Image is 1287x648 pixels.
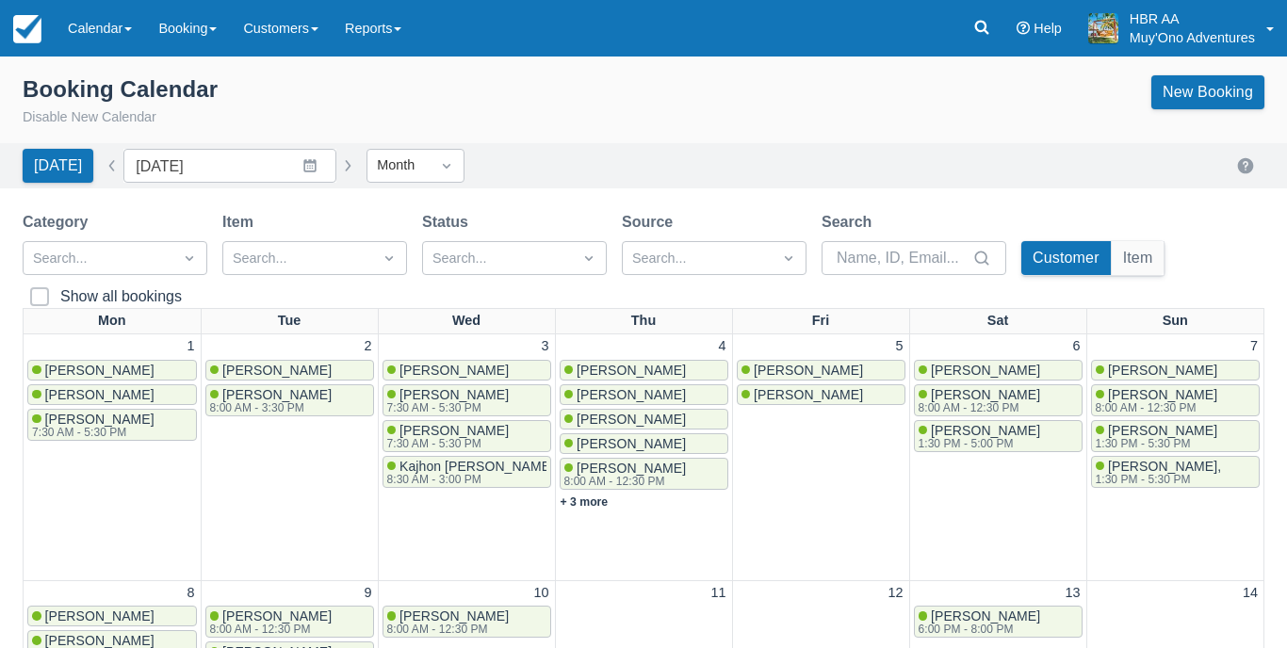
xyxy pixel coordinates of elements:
a: 13 [1061,583,1083,604]
a: 8 [183,583,198,604]
a: 11 [707,583,729,604]
a: [PERSON_NAME] [560,433,728,454]
span: Dropdown icon [380,249,399,267]
button: Item [1112,241,1165,275]
a: [PERSON_NAME] [1091,360,1261,381]
a: 14 [1239,583,1262,604]
a: Thu [627,309,660,333]
span: [PERSON_NAME] [45,608,155,624]
a: 4 [714,336,729,357]
span: [PERSON_NAME] [577,436,686,451]
span: [PERSON_NAME] [1108,363,1217,378]
a: [PERSON_NAME]8:00 AM - 12:30 PM [560,458,728,490]
p: HBR AA [1130,9,1255,28]
span: [PERSON_NAME] [754,387,863,402]
span: [PERSON_NAME] [399,387,509,402]
span: Dropdown icon [579,249,598,267]
span: Kajhon [PERSON_NAME] [399,459,554,474]
div: 7:30 AM - 5:30 PM [387,402,506,413]
a: 2 [360,336,375,357]
span: [PERSON_NAME] [399,608,509,624]
input: Date [123,149,336,183]
div: 8:30 AM - 3:00 PM [387,474,551,485]
a: 5 [891,336,906,357]
span: [PERSON_NAME] [222,608,332,624]
div: Booking Calendar [23,75,218,104]
div: 8:00 AM - 3:30 PM [210,402,329,413]
img: checkfront-main-nav-mini-logo.png [13,15,41,43]
span: [PERSON_NAME] [931,363,1040,378]
span: [PERSON_NAME] [577,387,686,402]
div: 1:30 PM - 5:00 PM [919,438,1037,449]
span: [PERSON_NAME] [399,423,509,438]
span: [PERSON_NAME] [1108,387,1217,402]
a: [PERSON_NAME]8:00 AM - 12:30 PM [205,606,374,638]
div: 7:30 AM - 5:30 PM [32,427,151,438]
a: [PERSON_NAME] [27,360,197,381]
a: [PERSON_NAME] [914,360,1083,381]
span: [PERSON_NAME] [577,461,686,476]
span: [PERSON_NAME] [577,363,686,378]
div: 8:00 AM - 12:30 PM [919,402,1037,413]
p: Muy'Ono Adventures [1130,28,1255,47]
a: [PERSON_NAME] [27,606,197,626]
a: Sun [1159,309,1192,333]
span: Dropdown icon [180,249,199,267]
a: [PERSON_NAME]1:30 PM - 5:00 PM [914,420,1083,452]
a: 9 [360,583,375,604]
a: [PERSON_NAME] [27,384,197,405]
a: [PERSON_NAME]1:30 PM - 5:30 PM [1091,420,1261,452]
div: 1:30 PM - 5:30 PM [1096,438,1214,449]
span: [PERSON_NAME] [754,363,863,378]
a: 1 [183,336,198,357]
a: 3 [537,336,552,357]
span: Help [1034,21,1062,36]
span: [PERSON_NAME] [222,387,332,402]
a: [PERSON_NAME]8:00 AM - 12:30 PM [1091,384,1261,416]
a: [PERSON_NAME] [560,360,728,381]
a: [PERSON_NAME] [560,409,728,429]
div: 8:00 AM - 12:30 PM [1096,402,1214,413]
span: [PERSON_NAME] [1108,423,1217,438]
a: [PERSON_NAME]7:30 AM - 5:30 PM [383,420,551,452]
a: Sat [984,309,1012,333]
a: Kajhon [PERSON_NAME]8:30 AM - 3:00 PM [383,456,551,488]
a: 10 [529,583,552,604]
span: [PERSON_NAME] [45,412,155,427]
button: Disable New Calendar [23,107,156,128]
label: Search [822,211,879,234]
div: Show all bookings [60,287,182,306]
span: Dropdown icon [437,156,456,175]
a: [PERSON_NAME],1:30 PM - 5:30 PM [1091,456,1261,488]
a: [PERSON_NAME]8:00 AM - 12:30 PM [383,606,551,638]
a: Wed [448,309,484,333]
button: Customer [1021,241,1111,275]
a: 12 [884,583,906,604]
a: 7 [1246,336,1262,357]
a: [PERSON_NAME] [560,384,728,405]
a: [PERSON_NAME] [737,360,905,381]
span: [PERSON_NAME] [931,387,1040,402]
a: Tue [274,309,305,333]
span: Dropdown icon [779,249,798,267]
a: New Booking [1151,75,1264,109]
a: Mon [94,309,130,333]
a: [PERSON_NAME]6:00 PM - 8:00 PM [914,606,1083,638]
div: 6:00 PM - 8:00 PM [919,624,1037,635]
div: 7:30 AM - 5:30 PM [387,438,506,449]
span: [PERSON_NAME] [45,633,155,648]
a: [PERSON_NAME]7:30 AM - 5:30 PM [27,409,197,441]
input: Name, ID, Email... [837,241,969,275]
label: Category [23,211,95,234]
a: [PERSON_NAME]8:00 AM - 12:30 PM [914,384,1083,416]
span: [PERSON_NAME] [222,363,332,378]
img: A20 [1088,13,1118,43]
span: [PERSON_NAME] [577,412,686,427]
span: [PERSON_NAME] [931,608,1040,624]
span: [PERSON_NAME] [45,387,155,402]
a: [PERSON_NAME] [737,384,905,405]
a: [PERSON_NAME] [205,360,374,381]
div: 8:00 AM - 12:30 PM [387,624,506,635]
label: Source [622,211,680,234]
i: Help [1017,22,1030,35]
